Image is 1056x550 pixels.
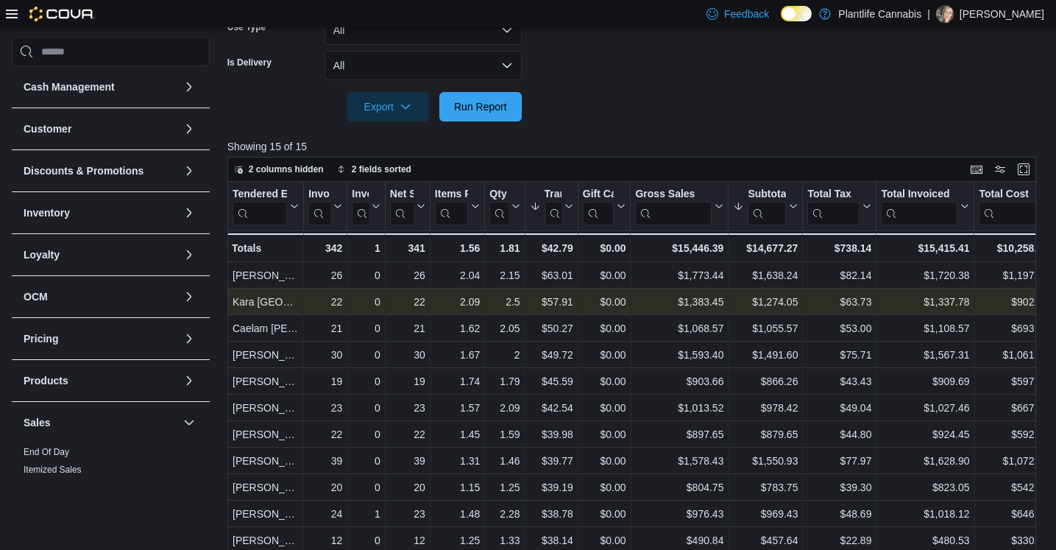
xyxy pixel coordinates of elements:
[352,453,380,470] div: 0
[807,426,871,444] div: $44.80
[489,506,520,523] div: 2.28
[635,506,723,523] div: $976.43
[233,347,299,364] div: [PERSON_NAME]
[180,120,198,138] button: Customer
[733,532,798,550] div: $457.64
[180,330,198,348] button: Pricing
[24,415,51,430] h3: Sales
[881,188,957,202] div: Total Invoiced
[352,188,368,225] div: Invoices Ref
[390,188,414,202] div: Net Sold
[544,188,561,225] div: Transaction Average
[635,453,723,470] div: $1,578.43
[489,453,520,470] div: 1.46
[308,532,342,550] div: 12
[233,479,299,497] div: [PERSON_NAME]
[583,400,626,417] div: $0.00
[435,188,469,202] div: Items Per Transaction
[635,479,723,497] div: $804.75
[635,320,723,338] div: $1,068.57
[233,532,299,550] div: [PERSON_NAME]
[489,320,520,338] div: 2.05
[355,92,420,121] span: Export
[454,99,507,114] span: Run Report
[233,320,299,338] div: Caelam [PERSON_NAME]
[352,426,380,444] div: 0
[881,506,969,523] div: $1,018.12
[390,267,425,285] div: 26
[233,188,287,225] div: Tendered Employee
[529,347,573,364] div: $49.72
[807,373,871,391] div: $43.43
[308,267,342,285] div: 26
[227,21,266,33] label: Use Type
[881,188,969,225] button: Total Invoiced
[180,246,198,264] button: Loyalty
[979,506,1048,523] div: $646.58
[24,80,115,94] h3: Cash Management
[390,426,425,444] div: 22
[233,426,299,444] div: [PERSON_NAME]
[308,400,342,417] div: 23
[979,188,1048,225] button: Total Cost
[390,188,414,225] div: Net Sold
[435,453,481,470] div: 1.31
[352,373,380,391] div: 0
[529,506,573,523] div: $38.78
[979,453,1048,470] div: $1,072.62
[489,239,520,257] div: 1.81
[24,446,69,458] span: End Of Day
[233,373,299,391] div: [PERSON_NAME]
[583,506,626,523] div: $0.00
[390,347,425,364] div: 30
[233,400,299,417] div: [PERSON_NAME]
[308,239,342,257] div: 342
[489,188,508,225] div: Qty Per Transaction
[807,400,871,417] div: $49.04
[308,506,342,523] div: 24
[352,163,411,175] span: 2 fields sorted
[233,188,299,225] button: Tendered Employee
[881,426,969,444] div: $924.45
[529,267,573,285] div: $63.01
[180,372,198,389] button: Products
[838,5,921,23] p: Plantlife Cannabis
[180,204,198,222] button: Inventory
[635,188,723,225] button: Gross Sales
[180,162,198,180] button: Discounts & Promotions
[807,188,860,202] div: Total Tax
[24,163,143,178] h3: Discounts & Promotions
[583,188,614,202] div: Gift Cards
[489,532,520,550] div: 1.33
[807,320,871,338] div: $53.00
[24,331,177,346] button: Pricing
[435,479,481,497] div: 1.15
[807,294,871,311] div: $63.73
[583,426,626,444] div: $0.00
[352,347,380,364] div: 0
[390,188,425,225] button: Net Sold
[308,188,330,225] div: Invoices Sold
[635,239,723,257] div: $15,446.39
[24,331,58,346] h3: Pricing
[233,267,299,285] div: [PERSON_NAME]
[435,320,481,338] div: 1.62
[724,7,769,21] span: Feedback
[352,400,380,417] div: 0
[635,267,723,285] div: $1,773.44
[979,347,1048,364] div: $1,061.84
[529,239,573,257] div: $42.79
[308,426,342,444] div: 22
[635,532,723,550] div: $490.84
[390,532,425,550] div: 12
[227,139,1044,154] p: Showing 15 of 15
[308,373,342,391] div: 19
[233,506,299,523] div: [PERSON_NAME]
[390,400,425,417] div: 23
[435,506,481,523] div: 1.48
[331,161,417,178] button: 2 fields sorted
[435,400,481,417] div: 1.57
[583,320,626,338] div: $0.00
[979,426,1048,444] div: $592.21
[583,188,614,225] div: Gift Card Sales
